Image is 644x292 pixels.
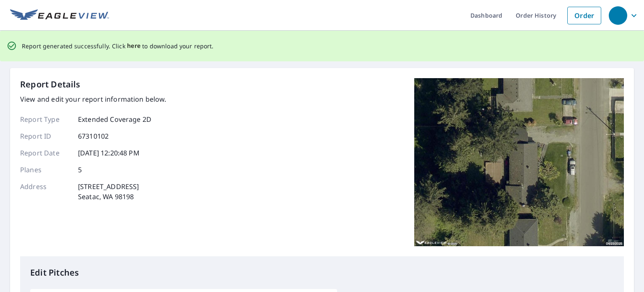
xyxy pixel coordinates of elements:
[567,7,601,24] a: Order
[127,41,141,51] button: here
[78,182,139,202] p: [STREET_ADDRESS] Seatac, WA 98198
[78,114,151,124] p: Extended Coverage 2D
[78,148,140,158] p: [DATE] 12:20:48 PM
[30,266,614,279] p: Edit Pitches
[414,78,624,246] img: Top image
[10,9,109,22] img: EV Logo
[20,114,70,124] p: Report Type
[20,165,70,175] p: Planes
[20,78,80,91] p: Report Details
[20,131,70,141] p: Report ID
[78,131,109,141] p: 67310102
[20,148,70,158] p: Report Date
[22,41,214,51] p: Report generated successfully. Click to download your report.
[20,182,70,202] p: Address
[20,94,166,104] p: View and edit your report information below.
[78,165,82,175] p: 5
